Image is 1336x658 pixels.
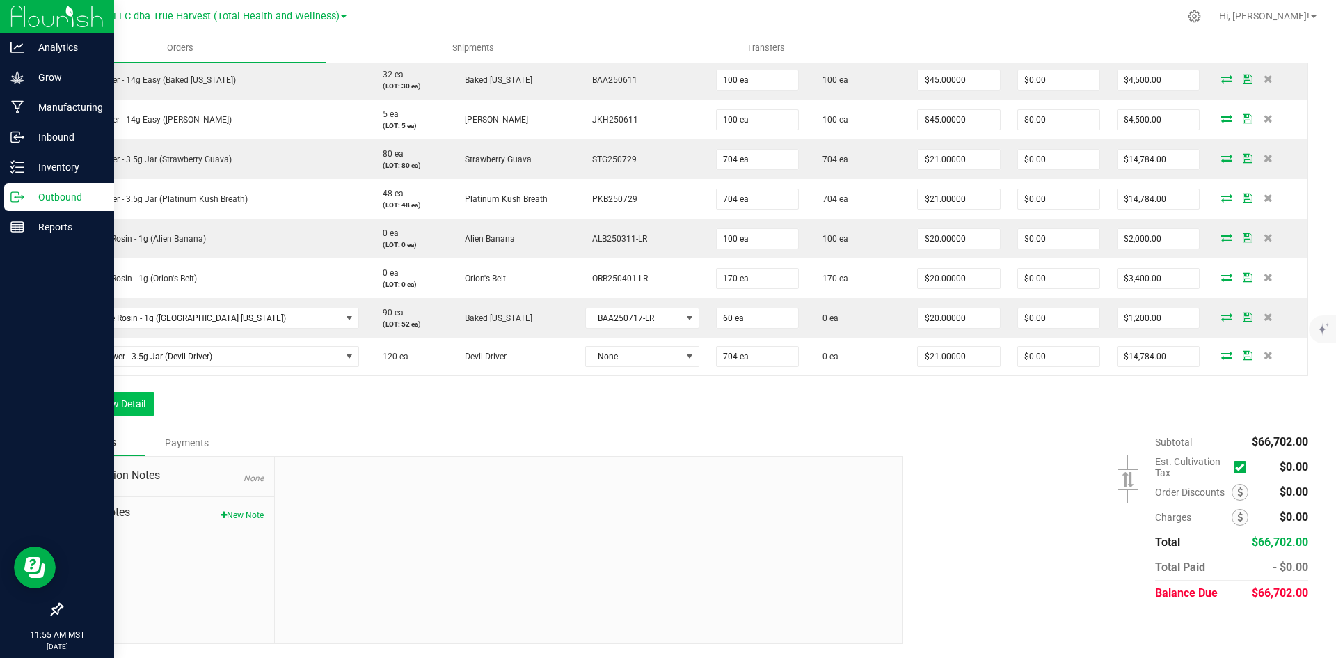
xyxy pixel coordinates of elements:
span: - $0.00 [1273,561,1308,574]
inline-svg: Analytics [10,40,24,54]
span: None [586,347,681,366]
span: $66,702.00 [1252,586,1308,600]
p: 11:55 AM MST [6,629,108,641]
input: 0 [1018,229,1099,249]
span: STG250729 [585,155,637,164]
span: NO DATA FOUND [71,346,359,367]
span: 100 ea [816,234,848,244]
span: None [244,473,264,483]
p: Reports [24,219,108,235]
span: $0.00 [1280,485,1308,499]
span: Order Notes [72,504,264,521]
input: 0 [1018,150,1099,169]
span: SG - Live Rosin - 1g (Orion's Belt) [71,274,197,283]
a: Shipments [326,33,619,63]
span: 0 ea [816,313,838,323]
input: 0 [1118,189,1199,209]
input: 0 [1018,308,1099,328]
span: Baked [US_STATE] [458,313,532,323]
input: 0 [918,150,999,169]
span: Delete Order Detail [1258,154,1279,162]
p: (LOT: 80 ea) [376,160,441,171]
span: Baked [US_STATE] [458,75,532,85]
input: 0 [717,229,798,249]
span: 170 ea [816,274,848,283]
span: Calculate cultivation tax [1234,458,1252,477]
inline-svg: Inbound [10,130,24,144]
input: 0 [1018,347,1099,366]
inline-svg: Inventory [10,160,24,174]
span: BAA250717-LR [586,308,681,328]
input: 0 [918,269,999,288]
span: Order Discounts [1155,487,1232,498]
inline-svg: Outbound [10,190,24,204]
div: Payments [145,430,228,455]
span: Devil Driver [458,352,507,361]
button: New Note [221,509,264,522]
span: 90 ea [376,308,404,318]
input: 0 [717,110,798,130]
span: Platinum Kush Breath [458,194,548,204]
span: 0 ea [816,352,838,361]
span: NO DATA FOUND [71,308,359,329]
span: Delete Order Detail [1258,75,1279,83]
span: SG - Live Rosin - 1g (Alien Banana) [71,234,206,244]
span: Save Order Detail [1237,114,1258,123]
iframe: Resource center [14,547,56,588]
span: $0.00 [1280,460,1308,473]
span: Hi, [PERSON_NAME]! [1219,10,1310,22]
p: (LOT: 0 ea) [376,240,441,250]
span: Destination Notes [72,467,264,484]
input: 0 [1118,110,1199,130]
p: (LOT: 30 ea) [376,81,441,91]
span: Charges [1155,512,1232,523]
input: 0 [918,308,999,328]
inline-svg: Manufacturing [10,100,24,114]
input: 0 [717,150,798,169]
span: 32 ea [376,70,404,79]
p: [DATE] [6,641,108,652]
span: Save Order Detail [1237,273,1258,281]
span: Total Paid [1155,561,1205,574]
span: Delete Order Detail [1258,351,1279,359]
span: ORB250401-LR [585,274,648,283]
input: 0 [717,189,798,209]
input: 0 [1118,308,1199,328]
span: Total [1155,535,1180,549]
input: 0 [717,269,798,288]
input: 0 [1018,110,1099,130]
span: 120 ea [376,352,408,361]
span: 704 ea [816,155,848,164]
span: SG - Live Rosin - 1g ([GEOGRAPHIC_DATA] [US_STATE]) [72,308,341,328]
span: SG - Flower - 14g Easy (Baked [US_STATE]) [71,75,236,85]
span: Save Order Detail [1237,233,1258,242]
span: Delete Order Detail [1258,273,1279,281]
span: SG - Flower - 3.5g Jar (Strawberry Guava) [71,155,232,164]
input: 0 [717,70,798,90]
span: $66,702.00 [1252,435,1308,448]
p: Grow [24,69,108,86]
span: Delete Order Detail [1258,194,1279,202]
span: 80 ea [376,149,404,159]
input: 0 [918,110,999,130]
p: Outbound [24,189,108,205]
span: Est. Cultivation Tax [1155,456,1228,478]
span: 5 ea [376,109,399,119]
span: 0 ea [376,228,399,238]
span: Balance Due [1155,586,1218,600]
a: Orders [33,33,326,63]
input: 0 [1118,150,1199,169]
p: (LOT: 52 ea) [376,319,441,329]
input: 0 [1018,269,1099,288]
span: ALB250311-LR [585,234,647,244]
input: 0 [1118,347,1199,366]
span: Alien Banana [458,234,515,244]
p: (LOT: 0 ea) [376,279,441,290]
span: 100 ea [816,115,848,125]
span: Delete Order Detail [1258,233,1279,242]
p: Analytics [24,39,108,56]
span: PKB250729 [585,194,637,204]
span: DXR FINANCE 4 LLC dba True Harvest (Total Health and Wellness) [40,10,340,22]
span: 48 ea [376,189,404,198]
input: 0 [717,347,798,366]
